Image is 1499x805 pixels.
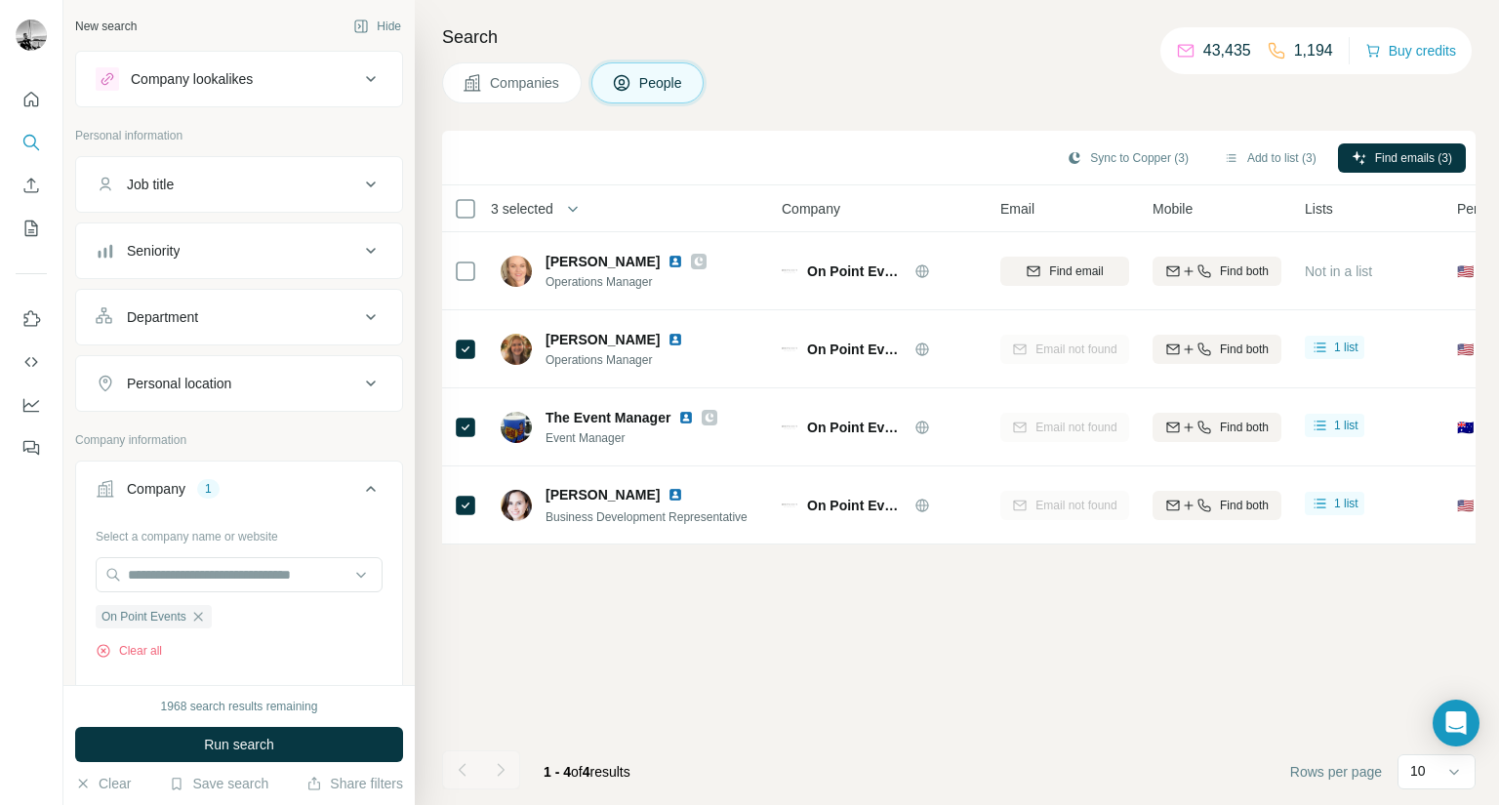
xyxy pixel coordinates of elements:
[490,73,561,93] span: Companies
[571,764,583,780] span: of
[782,263,797,279] img: Logo of On Point Events
[161,698,318,715] div: 1968 search results remaining
[1457,340,1474,359] span: 🇺🇸
[16,430,47,465] button: Feedback
[782,420,797,435] img: Logo of On Point Events
[442,23,1476,51] h4: Search
[306,774,403,793] button: Share filters
[1294,39,1333,62] p: 1,194
[127,374,231,393] div: Personal location
[75,431,403,449] p: Company information
[340,12,415,41] button: Hide
[1220,341,1269,358] span: Find both
[546,252,660,271] span: [PERSON_NAME]
[1334,417,1358,434] span: 1 list
[1153,257,1281,286] button: Find both
[1365,37,1456,64] button: Buy credits
[169,774,268,793] button: Save search
[1457,496,1474,515] span: 🇺🇸
[546,351,707,369] span: Operations Manager
[204,735,274,754] span: Run search
[1375,149,1452,167] span: Find emails (3)
[1220,262,1269,280] span: Find both
[668,332,683,347] img: LinkedIn logo
[807,418,905,437] span: On Point Events
[96,642,162,660] button: Clear all
[75,727,403,762] button: Run search
[16,20,47,51] img: Avatar
[782,498,797,513] img: Logo of On Point Events
[668,487,683,503] img: LinkedIn logo
[16,211,47,246] button: My lists
[501,412,532,443] img: Avatar
[76,56,402,102] button: Company lookalikes
[491,199,553,219] span: 3 selected
[501,256,532,287] img: Avatar
[583,764,590,780] span: 4
[782,342,797,357] img: Logo of On Point Events
[16,387,47,423] button: Dashboard
[1053,143,1202,173] button: Sync to Copper (3)
[101,608,186,625] span: On Point Events
[76,294,402,341] button: Department
[16,168,47,203] button: Enrich CSV
[127,307,198,327] div: Department
[1153,199,1193,219] span: Mobile
[1334,495,1358,512] span: 1 list
[501,490,532,521] img: Avatar
[546,273,707,291] span: Operations Manager
[197,480,220,498] div: 1
[1338,143,1466,173] button: Find emails (3)
[76,227,402,274] button: Seniority
[678,410,694,425] img: LinkedIn logo
[76,161,402,208] button: Job title
[75,18,137,35] div: New search
[1410,761,1426,781] p: 10
[546,408,670,427] span: The Event Manager
[76,360,402,407] button: Personal location
[16,125,47,160] button: Search
[544,764,630,780] span: results
[76,465,402,520] button: Company1
[127,241,180,261] div: Seniority
[1290,762,1382,782] span: Rows per page
[16,302,47,337] button: Use Surfe on LinkedIn
[546,429,717,447] span: Event Manager
[546,330,660,349] span: [PERSON_NAME]
[782,199,840,219] span: Company
[1305,199,1333,219] span: Lists
[127,175,174,194] div: Job title
[1000,199,1034,219] span: Email
[75,127,403,144] p: Personal information
[1049,262,1103,280] span: Find email
[1153,335,1281,364] button: Find both
[127,479,185,499] div: Company
[1153,491,1281,520] button: Find both
[16,344,47,380] button: Use Surfe API
[1153,413,1281,442] button: Find both
[501,334,532,365] img: Avatar
[1220,419,1269,436] span: Find both
[668,254,683,269] img: LinkedIn logo
[1305,263,1372,279] span: Not in a list
[807,340,905,359] span: On Point Events
[1457,262,1474,281] span: 🇺🇸
[96,520,383,545] div: Select a company name or website
[546,485,660,504] span: [PERSON_NAME]
[1000,257,1129,286] button: Find email
[1210,143,1330,173] button: Add to list (3)
[1433,700,1479,746] div: Open Intercom Messenger
[639,73,684,93] span: People
[1334,339,1358,356] span: 1 list
[546,510,748,524] span: Business Development Representative
[1220,497,1269,514] span: Find both
[807,262,905,281] span: On Point Events
[544,764,571,780] span: 1 - 4
[131,69,253,89] div: Company lookalikes
[1203,39,1251,62] p: 43,435
[807,496,905,515] span: On Point Events
[16,82,47,117] button: Quick start
[1457,418,1474,437] span: 🇦🇺
[75,774,131,793] button: Clear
